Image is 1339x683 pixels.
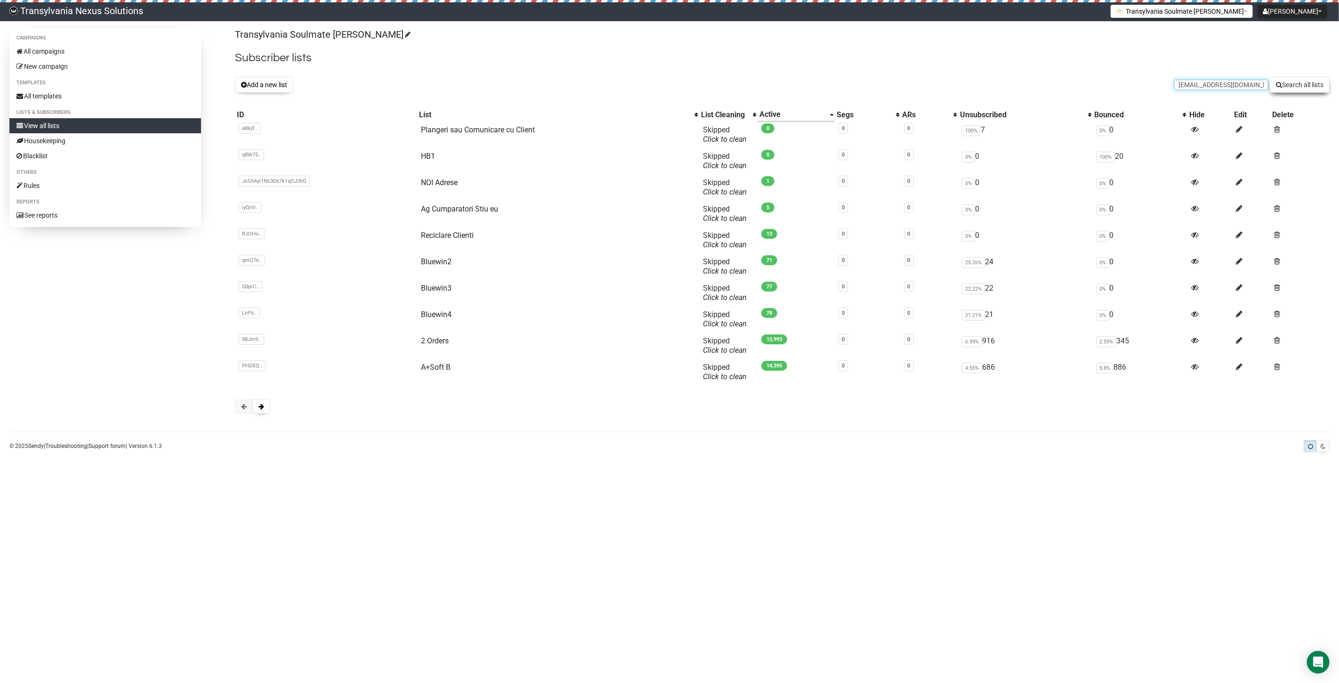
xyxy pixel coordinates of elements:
[962,257,985,268] span: 25.26%
[235,77,293,93] button: Add a new list
[958,148,1092,174] td: 0
[761,123,774,133] span: 0
[761,282,777,292] span: 77
[962,231,975,242] span: 0%
[962,204,975,215] span: 0%
[421,231,474,240] a: Reciclare Clienti
[9,33,201,44] li: Campaigns
[1233,108,1271,122] th: Edit: No sort applied, sorting is disabled
[235,49,1330,66] h2: Subscriber lists
[1189,110,1230,120] div: Hide
[703,257,747,276] span: Skipped
[1093,148,1188,174] td: 20
[9,44,201,59] a: All campaigns
[908,336,911,342] a: 0
[1093,280,1188,306] td: 0
[1097,336,1117,347] span: 2.59%
[761,308,777,318] span: 78
[761,203,774,212] span: 5
[45,443,87,449] a: Troubleshooting
[962,336,982,347] span: 6.59%
[761,361,787,371] span: 14,395
[419,110,690,120] div: List
[908,125,911,131] a: 0
[703,293,747,302] a: Click to clean
[9,89,201,104] a: All templates
[962,363,982,374] span: 4.55%
[703,178,747,196] span: Skipped
[1097,152,1115,163] span: 100%
[9,77,201,89] li: Templates
[958,227,1092,253] td: 0
[703,372,747,381] a: Click to clean
[703,336,747,355] span: Skipped
[842,178,845,184] a: 0
[9,7,18,15] img: 586cc6b7d8bc403f0c61b981d947c989
[1093,253,1188,280] td: 0
[418,108,699,122] th: List: No sort applied, activate to apply an ascending sort
[1093,201,1188,227] td: 0
[703,363,747,381] span: Skipped
[239,123,261,134] span: aBkjF..
[1097,363,1114,374] span: 5.8%
[908,363,911,369] a: 0
[1097,310,1110,321] span: 0%
[842,231,845,237] a: 0
[835,108,900,122] th: Segs: No sort applied, activate to apply an ascending sort
[908,231,911,237] a: 0
[703,214,747,223] a: Click to clean
[903,110,949,120] div: ARs
[908,204,911,211] a: 0
[1307,651,1330,674] div: Open Intercom Messenger
[9,133,201,148] a: Housekeeping
[1097,125,1110,136] span: 0%
[239,334,264,345] span: 08Jm9..
[1093,306,1188,333] td: 0
[703,125,747,144] span: Skipped
[908,152,911,158] a: 0
[962,125,981,136] span: 100%
[239,281,262,292] span: G0prC..
[239,360,266,371] span: PHDXQ..
[699,108,758,122] th: List Cleaning: No sort applied, activate to apply an ascending sort
[842,363,845,369] a: 0
[1095,110,1178,120] div: Bounced
[958,359,1092,385] td: 686
[703,231,747,249] span: Skipped
[703,135,747,144] a: Click to clean
[239,308,260,318] span: LirF6..
[239,202,261,213] span: iyQnV..
[837,110,891,120] div: Segs
[9,167,201,178] li: Others
[908,257,911,263] a: 0
[28,443,44,449] a: Sendy
[239,228,265,239] span: RJOHo..
[761,150,774,160] span: 0
[9,196,201,208] li: Reports
[1093,333,1188,359] td: 345
[958,122,1092,148] td: 7
[901,108,959,122] th: ARs: No sort applied, activate to apply an ascending sort
[703,152,747,170] span: Skipped
[842,336,845,342] a: 0
[842,284,845,290] a: 0
[703,240,747,249] a: Click to clean
[235,29,409,40] a: Transylvania Soulmate [PERSON_NAME]
[908,310,911,316] a: 0
[239,149,264,160] span: q8W75..
[1093,108,1188,122] th: Bounced: No sort applied, activate to apply an ascending sort
[9,107,201,118] li: Lists & subscribers
[958,201,1092,227] td: 0
[421,284,452,293] a: Bluewin3
[1111,5,1253,18] button: Transylvania Soulmate [PERSON_NAME]
[89,443,126,449] a: Support forum
[703,204,747,223] span: Skipped
[9,118,201,133] a: View all lists
[1234,110,1269,120] div: Edit
[962,310,985,321] span: 21.21%
[1187,108,1232,122] th: Hide: No sort applied, sorting is disabled
[761,255,777,265] span: 71
[239,255,265,266] span: qmQTe..
[421,204,499,213] a: Ag Cumparatori Stiu eu
[1097,257,1110,268] span: 0%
